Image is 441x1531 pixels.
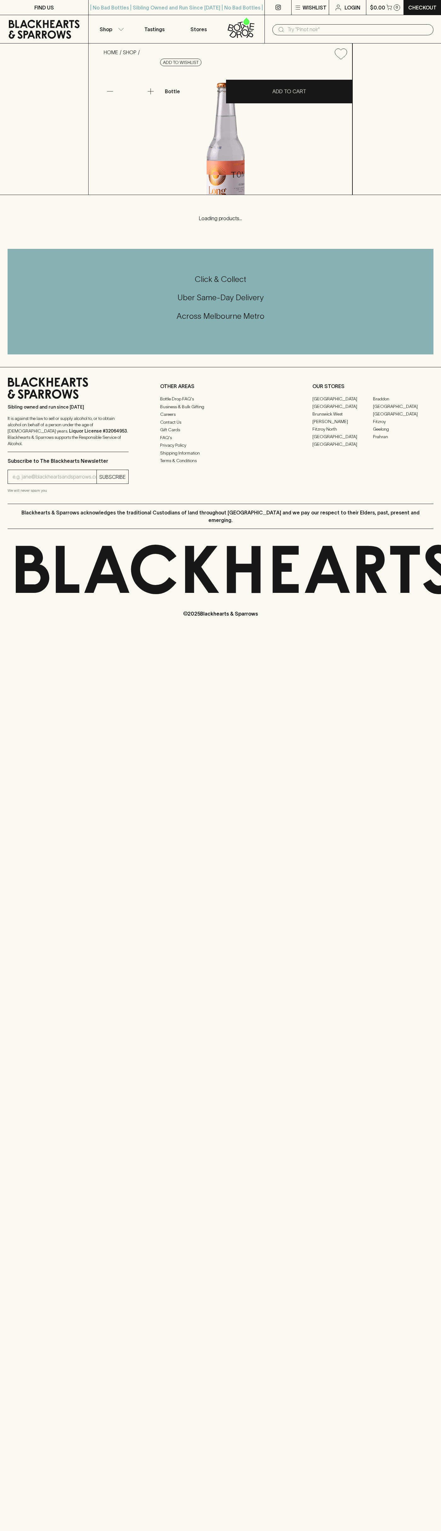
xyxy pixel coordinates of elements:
[8,249,433,354] div: Call to action block
[160,426,281,434] a: Gift Cards
[8,274,433,284] h5: Click & Collect
[312,425,373,433] a: Fitzroy North
[144,26,165,33] p: Tastings
[373,410,433,418] a: [GEOGRAPHIC_DATA]
[160,457,281,465] a: Terms & Conditions
[89,15,133,43] button: Shop
[165,88,180,95] p: Bottle
[162,85,226,98] div: Bottle
[97,470,128,484] button: SUBSCRIBE
[69,428,127,433] strong: Liquor License #32064953
[99,65,352,195] img: 34137.png
[8,292,433,303] h5: Uber Same-Day Delivery
[373,403,433,410] a: [GEOGRAPHIC_DATA]
[272,88,306,95] p: ADD TO CART
[373,418,433,425] a: Fitzroy
[8,415,129,447] p: It is against the law to sell or supply alcohol to, or to obtain alcohol on behalf of a person un...
[160,403,281,410] a: Business & Bulk Gifting
[312,418,373,425] a: [PERSON_NAME]
[100,26,112,33] p: Shop
[8,311,433,321] h5: Across Melbourne Metro
[373,433,433,440] a: Prahran
[332,46,350,62] button: Add to wishlist
[370,4,385,11] p: $0.00
[8,404,129,410] p: Sibling owned and run since [DATE]
[160,418,281,426] a: Contact Us
[312,403,373,410] a: [GEOGRAPHIC_DATA]
[312,382,433,390] p: OUR STORES
[312,410,373,418] a: Brunswick West
[6,215,435,222] p: Loading products...
[287,25,428,35] input: Try "Pinot noir"
[34,4,54,11] p: FIND US
[190,26,207,33] p: Stores
[132,15,177,43] a: Tastings
[345,4,360,11] p: Login
[312,433,373,440] a: [GEOGRAPHIC_DATA]
[396,6,398,9] p: 0
[408,4,437,11] p: Checkout
[160,442,281,449] a: Privacy Policy
[99,473,126,481] p: SUBSCRIBE
[160,411,281,418] a: Careers
[160,59,201,66] button: Add to wishlist
[226,80,352,103] button: ADD TO CART
[160,382,281,390] p: OTHER AREAS
[12,509,429,524] p: Blackhearts & Sparrows acknowledges the traditional Custodians of land throughout [GEOGRAPHIC_DAT...
[373,425,433,433] a: Geelong
[8,487,129,494] p: We will never spam you
[160,449,281,457] a: Shipping Information
[373,395,433,403] a: Braddon
[160,434,281,441] a: FAQ's
[312,440,373,448] a: [GEOGRAPHIC_DATA]
[104,49,118,55] a: HOME
[123,49,136,55] a: SHOP
[13,472,96,482] input: e.g. jane@blackheartsandsparrows.com.au
[8,457,129,465] p: Subscribe to The Blackhearts Newsletter
[177,15,221,43] a: Stores
[303,4,327,11] p: Wishlist
[160,395,281,403] a: Bottle Drop FAQ's
[312,395,373,403] a: [GEOGRAPHIC_DATA]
